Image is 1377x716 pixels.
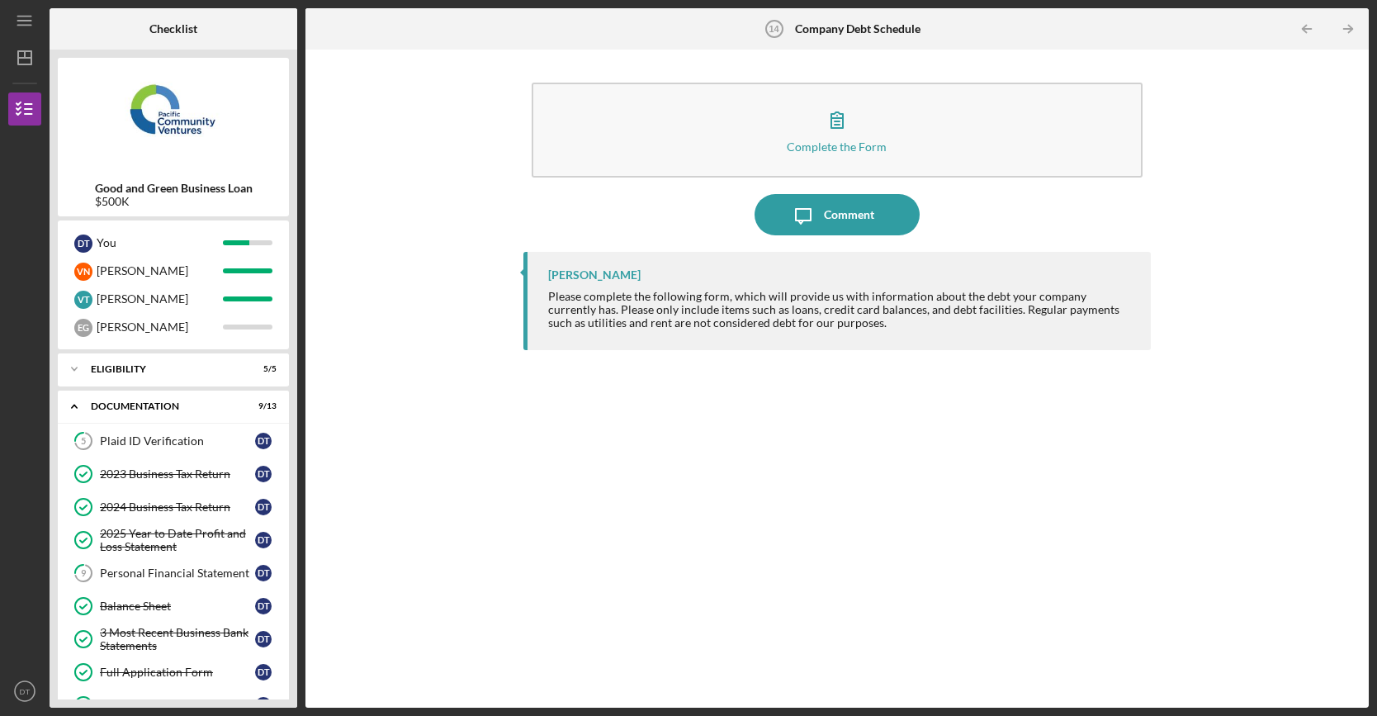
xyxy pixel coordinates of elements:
[74,235,92,253] div: D T
[95,195,253,208] div: $500K
[74,291,92,309] div: V T
[74,263,92,281] div: V N
[81,568,87,579] tspan: 9
[100,567,255,580] div: Personal Financial Statement
[100,600,255,613] div: Balance Sheet
[824,194,874,235] div: Comment
[548,268,641,282] div: [PERSON_NAME]
[66,656,281,689] a: Full Application FormDT
[255,532,272,548] div: D T
[100,467,255,481] div: 2023 Business Tax Return
[795,22,920,36] b: Company Debt Schedule
[97,313,223,341] div: [PERSON_NAME]
[100,666,255,679] div: Full Application Form
[247,364,277,374] div: 5 / 5
[255,697,272,714] div: D T
[91,401,235,411] div: Documentation
[8,675,41,708] button: DT
[255,565,272,581] div: D T
[66,623,281,656] a: 3 Most Recent Business Bank StatementsDT
[97,229,223,257] div: You
[255,598,272,614] div: D T
[100,626,255,652] div: 3 Most Recent Business Bank Statements
[97,257,223,285] div: [PERSON_NAME]
[247,401,277,411] div: 9 / 13
[548,290,1135,330] div: Please complete the following form, which will provide us with information about the debt your co...
[58,66,289,165] img: Product logo
[532,83,1143,178] button: Complete the Form
[95,182,253,195] b: Good and Green Business Loan
[149,22,197,36] b: Checklist
[74,319,92,337] div: E G
[100,434,255,448] div: Plaid ID Verification
[66,590,281,623] a: Balance SheetDT
[66,524,281,557] a: 2025 Year to Date Profit and Loss StatementDT
[255,664,272,680] div: D T
[66,491,281,524] a: 2024 Business Tax ReturnDT
[769,24,779,34] tspan: 14
[100,527,255,553] div: 2025 Year to Date Profit and Loss Statement
[100,500,255,514] div: 2024 Business Tax Return
[81,436,86,447] tspan: 5
[755,194,920,235] button: Comment
[787,140,887,153] div: Complete the Form
[255,466,272,482] div: D T
[255,433,272,449] div: D T
[20,687,31,696] text: DT
[100,699,255,712] div: Good and Green Form
[255,631,272,647] div: D T
[66,557,281,590] a: 9Personal Financial StatementDT
[66,424,281,458] a: 5Plaid ID VerificationDT
[91,364,235,374] div: Eligibility
[66,458,281,491] a: 2023 Business Tax ReturnDT
[97,285,223,313] div: [PERSON_NAME]
[255,499,272,515] div: D T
